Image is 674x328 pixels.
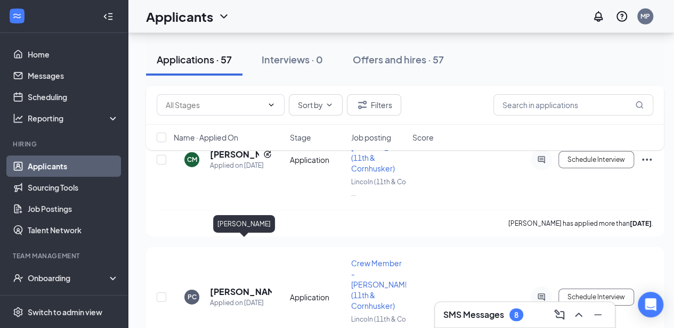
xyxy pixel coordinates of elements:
div: PC [188,292,197,301]
input: Search in applications [493,94,653,116]
span: Stage [290,132,311,143]
div: [PERSON_NAME] [213,215,275,233]
div: Applications · 57 [157,53,232,66]
div: Open Intercom Messenger [638,292,663,317]
span: Sort by [298,101,323,109]
a: Team [28,289,119,310]
svg: Ellipses [640,291,653,304]
b: [DATE] [630,219,652,227]
svg: ChevronDown [217,10,230,23]
span: Name · Applied On [174,132,238,143]
div: Team Management [13,251,117,260]
div: Interviews · 0 [262,53,323,66]
svg: Settings [13,307,23,317]
a: Home [28,44,119,65]
button: ChevronUp [570,306,587,323]
a: Scheduling [28,86,119,108]
svg: WorkstreamLogo [12,11,22,21]
p: [PERSON_NAME] has applied more than . [508,219,653,228]
svg: ChevronUp [572,308,585,321]
span: Crew Member - [PERSON_NAME] (11th & Cornhusker) [351,121,412,173]
button: Filter Filters [347,94,401,116]
a: Sourcing Tools [28,177,119,198]
h1: Applicants [146,7,213,26]
div: 8 [514,310,518,319]
svg: ChevronDown [325,101,334,109]
svg: UserCheck [13,273,23,283]
svg: Notifications [592,10,605,23]
a: Talent Network [28,219,119,241]
div: Applied on [DATE] [210,298,272,308]
h3: SMS Messages [443,309,504,321]
button: Minimize [589,306,606,323]
svg: QuestionInfo [615,10,628,23]
div: Hiring [13,140,117,149]
span: Score [412,132,434,143]
svg: ComposeMessage [553,308,566,321]
a: Messages [28,65,119,86]
svg: Collapse [103,11,113,22]
svg: Analysis [13,113,23,124]
span: Lincoln (11th & Co ... [351,178,406,198]
input: All Stages [166,99,263,111]
button: ComposeMessage [551,306,568,323]
div: Application [290,292,345,302]
button: Sort byChevronDown [289,94,343,116]
svg: MagnifyingGlass [635,101,644,109]
div: Onboarding [28,273,110,283]
h5: [PERSON_NAME] [210,286,272,298]
div: Applied on [DATE] [210,160,272,171]
svg: ChevronDown [267,101,275,109]
div: MP [640,12,650,21]
a: Applicants [28,155,119,177]
svg: ActiveChat [535,293,548,301]
span: Job posting [351,132,391,143]
svg: Minimize [591,308,604,321]
button: Schedule Interview [558,289,634,306]
span: Crew Member - [PERSON_NAME] (11th & Cornhusker) [351,258,412,310]
div: Switch to admin view [28,307,102,317]
div: Reporting [28,113,119,124]
div: Offers and hires · 57 [353,53,444,66]
svg: Filter [356,99,369,111]
a: Job Postings [28,198,119,219]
